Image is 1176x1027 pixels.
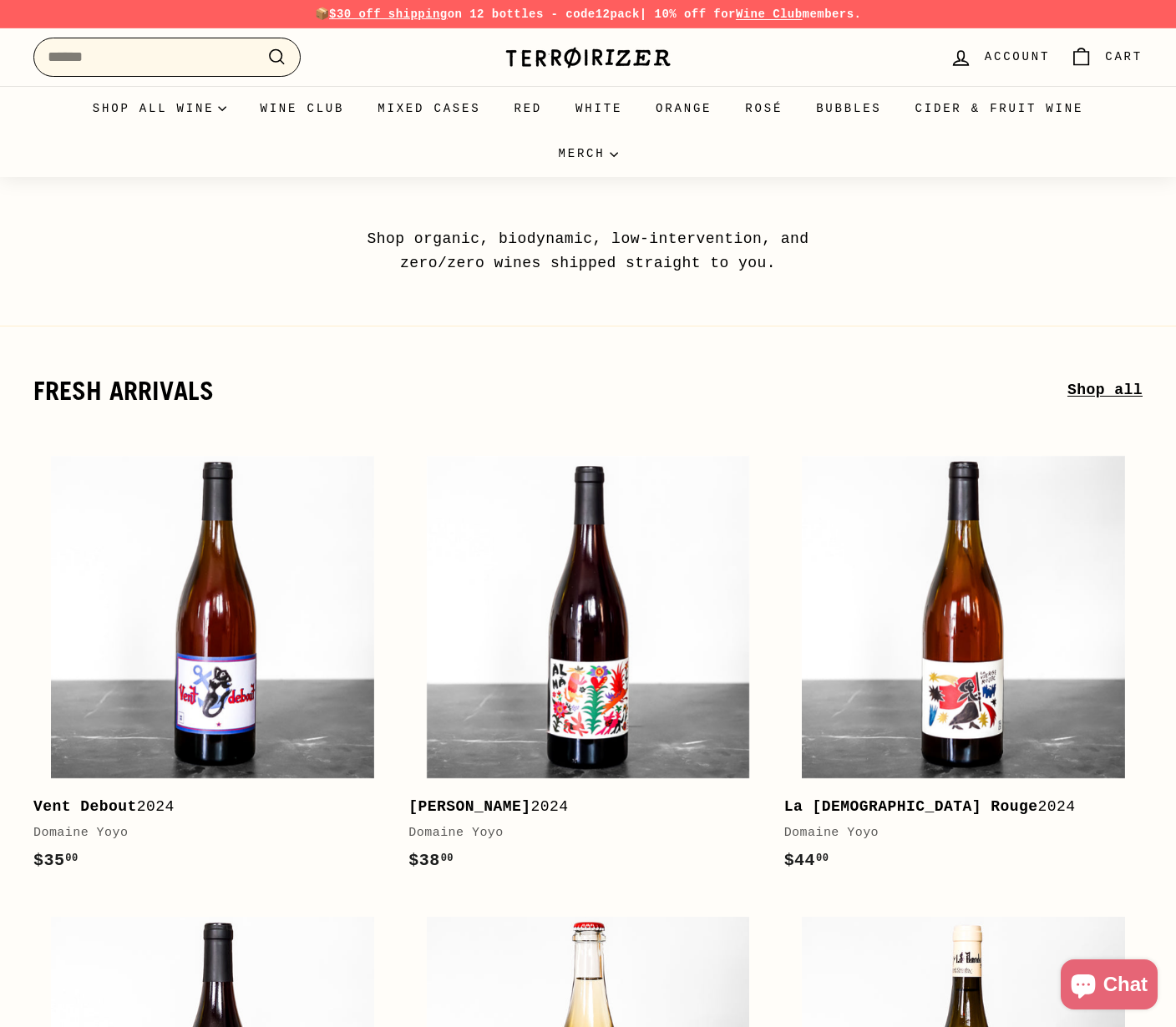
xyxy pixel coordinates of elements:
[736,8,803,21] a: Wine Club
[408,795,750,819] div: 2024
[639,86,728,131] a: Orange
[329,227,847,276] p: Shop organic, biodynamic, low-intervention, and zero/zero wines shipped straight to you.
[1060,33,1153,82] a: Cart
[408,798,530,815] b: [PERSON_NAME]
[816,852,829,864] sup: 00
[541,131,634,176] summary: Merch
[799,86,898,131] a: Bubbles
[784,851,829,870] span: $44
[596,8,640,21] strong: 12pack
[408,823,750,843] div: Domaine Yoyo
[33,377,1067,405] h2: fresh arrivals
[1067,378,1143,402] a: Shop all
[1056,959,1163,1014] inbox-online-store-chat: Shopify online store chat
[33,5,1143,23] p: 📦 on 12 bottles - code | 10% off for members.
[243,86,361,131] a: Wine Club
[33,798,137,815] b: Vent Debout
[1105,48,1143,66] span: Cart
[33,438,392,891] a: Vent Debout2024Domaine Yoyo
[784,795,1126,819] div: 2024
[940,33,1060,82] a: Account
[361,86,497,131] a: Mixed Cases
[76,86,244,131] summary: Shop all wine
[497,86,559,131] a: Red
[985,48,1050,66] span: Account
[408,438,767,891] a: [PERSON_NAME]2024Domaine Yoyo
[408,851,454,870] span: $38
[728,86,799,131] a: Rosé
[899,86,1101,131] a: Cider & Fruit Wine
[784,438,1143,891] a: La [DEMOGRAPHIC_DATA] Rouge2024Domaine Yoyo
[784,823,1126,843] div: Domaine Yoyo
[65,852,78,864] sup: 00
[33,795,375,819] div: 2024
[33,851,79,870] span: $35
[33,823,375,843] div: Domaine Yoyo
[784,798,1038,815] b: La [DEMOGRAPHIC_DATA] Rouge
[329,8,448,21] span: $30 off shipping
[559,86,639,131] a: White
[441,852,454,864] sup: 00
